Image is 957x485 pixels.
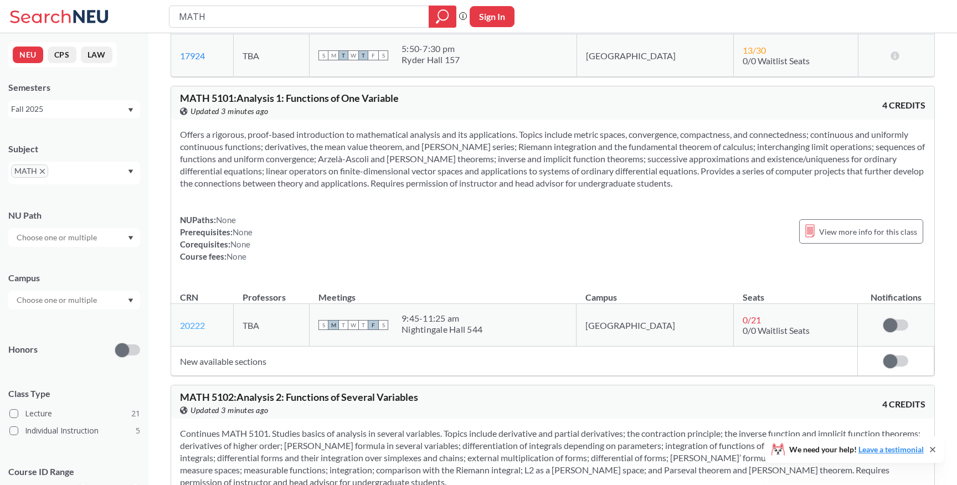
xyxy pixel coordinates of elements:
[577,34,734,77] td: [GEOGRAPHIC_DATA]
[216,215,236,225] span: None
[48,47,76,63] button: CPS
[402,54,460,65] div: Ryder Hall 157
[402,324,482,335] div: Nightingale Hall 544
[378,320,388,330] span: S
[328,50,338,60] span: M
[8,388,140,400] span: Class Type
[338,50,348,60] span: T
[734,280,858,304] th: Seats
[180,50,205,61] a: 17924
[180,128,925,189] section: Offers a rigorous, proof-based introduction to mathematical analysis and its applications. Topics...
[338,320,348,330] span: T
[577,280,734,304] th: Campus
[358,50,368,60] span: T
[234,304,310,347] td: TBA
[8,228,140,247] div: Dropdown arrow
[882,398,925,410] span: 4 CREDITS
[180,214,253,262] div: NUPaths: Prerequisites: Corequisites: Course fees:
[789,446,924,453] span: We need your help!
[318,50,328,60] span: S
[11,231,104,244] input: Choose one or multiple
[8,343,38,356] p: Honors
[230,239,250,249] span: None
[180,92,399,104] span: MATH 5101 : Analysis 1: Functions of One Variable
[227,251,246,261] span: None
[328,320,338,330] span: M
[128,298,133,303] svg: Dropdown arrow
[470,6,514,27] button: Sign In
[11,293,104,307] input: Choose one or multiple
[234,280,310,304] th: Professors
[858,445,924,454] a: Leave a testimonial
[882,99,925,111] span: 4 CREDITS
[8,143,140,155] div: Subject
[8,209,140,221] div: NU Path
[180,391,418,403] span: MATH 5102 : Analysis 2: Functions of Several Variables
[348,320,358,330] span: W
[858,280,934,304] th: Notifications
[13,47,43,63] button: NEU
[128,236,133,240] svg: Dropdown arrow
[171,347,858,376] td: New available sections
[368,50,378,60] span: F
[9,424,140,438] label: Individual Instruction
[178,7,421,26] input: Class, professor, course number, "phrase"
[81,47,112,63] button: LAW
[436,9,449,24] svg: magnifying glass
[131,407,140,420] span: 21
[8,272,140,284] div: Campus
[11,103,127,115] div: Fall 2025
[191,404,269,416] span: Updated 3 minutes ago
[310,280,577,304] th: Meetings
[819,225,917,239] span: View more info for this class
[429,6,456,28] div: magnifying glass
[191,105,269,117] span: Updated 3 minutes ago
[743,314,761,325] span: 0 / 21
[40,169,45,174] svg: X to remove pill
[378,50,388,60] span: S
[743,55,810,66] span: 0/0 Waitlist Seats
[743,325,810,336] span: 0/0 Waitlist Seats
[8,100,140,118] div: Fall 2025Dropdown arrow
[180,320,205,331] a: 20222
[348,50,358,60] span: W
[9,406,140,421] label: Lecture
[11,164,48,178] span: MATHX to remove pill
[8,291,140,309] div: Dropdown arrow
[136,425,140,437] span: 5
[8,81,140,94] div: Semesters
[402,43,460,54] div: 5:50 - 7:30 pm
[180,291,198,303] div: CRN
[234,34,310,77] td: TBA
[233,227,253,237] span: None
[8,466,140,478] p: Course ID Range
[368,320,378,330] span: F
[318,320,328,330] span: S
[577,304,734,347] td: [GEOGRAPHIC_DATA]
[128,108,133,112] svg: Dropdown arrow
[402,313,482,324] div: 9:45 - 11:25 am
[358,320,368,330] span: T
[128,169,133,174] svg: Dropdown arrow
[8,162,140,184] div: MATHX to remove pillDropdown arrow
[743,45,766,55] span: 13 / 30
